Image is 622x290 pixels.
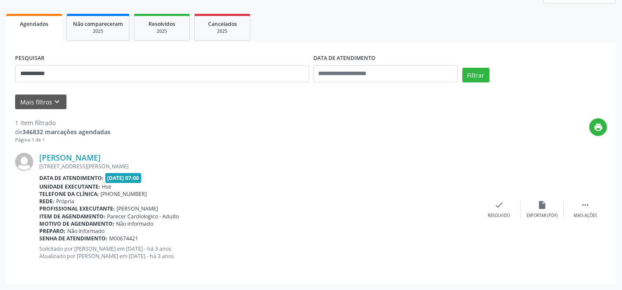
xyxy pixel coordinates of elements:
div: 2025 [140,28,183,35]
strong: 346832 marcações agendadas [22,128,111,136]
span: Não compareceram [73,20,123,28]
span: M00674421 [109,235,138,242]
i: check [494,200,504,210]
span: Agendados [20,20,48,28]
b: Preparo: [39,227,66,235]
button: print [589,118,607,136]
span: Não informado [116,220,153,227]
span: Própria [56,198,74,205]
b: Unidade executante: [39,183,100,190]
span: [PHONE_NUMBER] [101,190,147,198]
b: Telefone da clínica: [39,190,99,198]
b: Senha de atendimento: [39,235,107,242]
span: [PERSON_NAME] [117,205,158,212]
span: Resolvidos [148,20,175,28]
div: Página 1 de 1 [15,136,111,144]
span: Cancelados [208,20,237,28]
div: 1 item filtrado [15,118,111,127]
i: keyboard_arrow_down [52,97,62,107]
b: Item de agendamento: [39,213,105,220]
div: Exportar (PDF) [527,213,558,219]
div: Mais ações [574,213,597,219]
div: de [15,127,111,136]
label: DATA DE ATENDIMENTO [313,52,376,65]
i: insert_drive_file [537,200,547,210]
i: print [594,123,603,132]
button: Filtrar [462,68,489,82]
div: 2025 [73,28,123,35]
span: Parecer Cardiologico - Adulto [107,213,179,220]
b: Data de atendimento: [39,174,104,182]
label: PESQUISAR [15,52,44,65]
div: Resolvido [488,213,510,219]
i:  [581,200,590,210]
b: Motivo de agendamento: [39,220,114,227]
div: [STREET_ADDRESS][PERSON_NAME] [39,163,477,170]
img: img [15,153,33,171]
b: Rede: [39,198,54,205]
span: [DATE] 07:00 [105,173,142,183]
a: [PERSON_NAME] [39,153,101,162]
div: 2025 [201,28,244,35]
b: Profissional executante: [39,205,115,212]
span: Não informado [67,227,104,235]
p: Solicitado por [PERSON_NAME] em [DATE] - há 3 anos Atualizado por [PERSON_NAME] em [DATE] - há 3 ... [39,245,477,260]
button: Mais filtroskeyboard_arrow_down [15,95,66,110]
span: Hse [102,183,111,190]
